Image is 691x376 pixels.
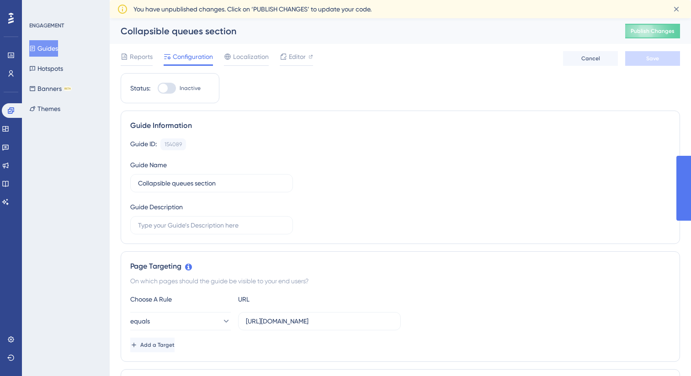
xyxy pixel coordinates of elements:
[130,275,670,286] div: On which pages should the guide be visible to your end users?
[238,294,339,305] div: URL
[180,85,201,92] span: Inactive
[289,51,306,62] span: Editor
[130,83,150,94] div: Status:
[130,138,157,150] div: Guide ID:
[130,51,153,62] span: Reports
[138,220,285,230] input: Type your Guide’s Description here
[133,4,372,15] span: You have unpublished changes. Click on ‘PUBLISH CHANGES’ to update your code.
[29,101,60,117] button: Themes
[121,25,602,37] div: Collapsible queues section
[130,261,670,272] div: Page Targeting
[246,316,393,326] input: yourwebsite.com/path
[29,22,64,29] div: ENGAGEMENT
[173,51,213,62] span: Configuration
[563,51,618,66] button: Cancel
[581,55,600,62] span: Cancel
[130,294,231,305] div: Choose A Rule
[631,27,675,35] span: Publish Changes
[233,51,269,62] span: Localization
[625,24,680,38] button: Publish Changes
[130,312,231,330] button: equals
[29,80,72,97] button: BannersBETA
[646,55,659,62] span: Save
[625,51,680,66] button: Save
[130,120,670,131] div: Guide Information
[653,340,680,367] iframe: UserGuiding AI Assistant Launcher
[29,60,63,77] button: Hotspots
[140,341,175,349] span: Add a Target
[165,141,182,148] div: 154089
[29,40,58,57] button: Guides
[130,338,175,352] button: Add a Target
[130,159,167,170] div: Guide Name
[130,201,183,212] div: Guide Description
[130,316,150,327] span: equals
[64,86,72,91] div: BETA
[138,178,285,188] input: Type your Guide’s Name here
